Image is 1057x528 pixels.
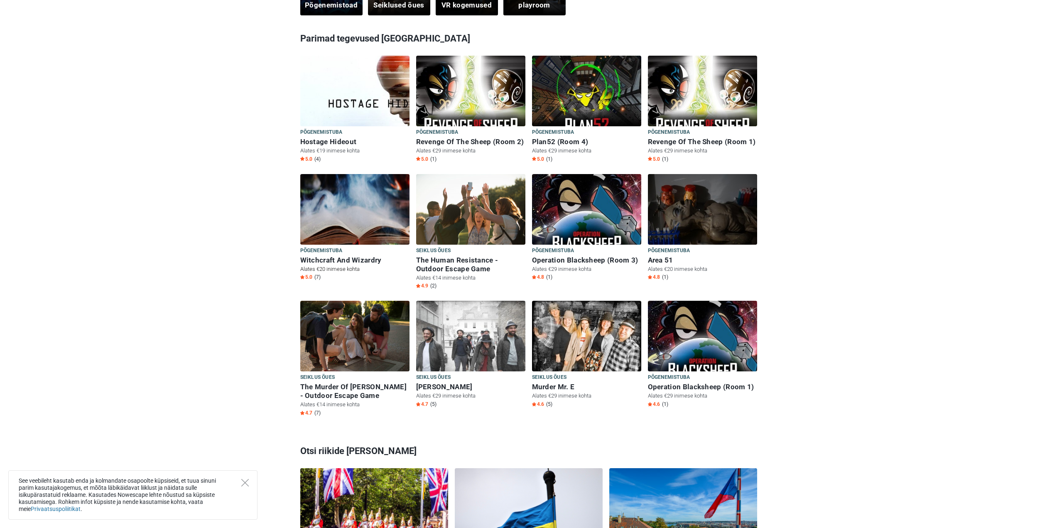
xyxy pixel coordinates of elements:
[546,274,552,280] span: (1)
[300,440,757,462] h3: Otsi riikide [PERSON_NAME]
[532,128,574,137] span: Põgenemistuba
[430,156,437,162] span: (1)
[532,174,641,255] img: Operation Blacksheep (Room 3)
[532,373,567,382] span: Seiklus õues
[300,174,410,255] img: Witchcraft And Wizardry
[648,156,660,162] span: 5.0
[416,56,525,137] img: Revenge Of The Sheep (Room 2)
[300,275,304,279] img: Star
[416,373,451,382] span: Seiklus õues
[532,56,641,164] a: Plan52 (Room 4) Põgenemistuba Plan52 (Room 4) Alates €29 inimese kohta Star5.0 (1)
[31,506,81,512] a: Privaatsuspoliitikat
[416,402,420,406] img: Star
[648,373,690,382] span: Põgenemistuba
[416,392,525,400] p: Alates €29 inimese kohta
[648,301,757,409] a: Operation Blacksheep (Room 1) Põgenemistuba Operation Blacksheep (Room 1) Alates €29 inimese koht...
[300,128,343,137] span: Põgenemistuba
[300,401,410,408] p: Alates €14 inimese kohta
[300,301,410,418] a: The Murder Of Hector Reeves - Outdoor Escape Game Seiklus õues The Murder Of [PERSON_NAME] - Outd...
[314,156,321,162] span: (4)
[532,174,641,282] a: Operation Blacksheep (Room 3) Põgenemistuba Operation Blacksheep (Room 3) Alates €29 inimese koht...
[546,401,552,408] span: (5)
[648,246,690,255] span: Põgenemistuba
[416,282,428,289] span: 4.9
[532,157,536,161] img: Star
[300,28,757,49] h3: Parimad tegevused [GEOGRAPHIC_DATA]
[300,156,312,162] span: 5.0
[648,56,757,164] a: Revenge Of The Sheep (Room 1) Põgenemistuba Revenge Of The Sheep (Room 1) Alates €29 inimese koht...
[532,156,544,162] span: 5.0
[416,128,459,137] span: Põgenemistuba
[532,274,544,280] span: 4.8
[416,147,525,155] p: Alates €29 inimese kohta
[532,301,641,382] img: Murder Mr. E
[300,147,410,155] p: Alates €19 inimese kohta
[430,401,437,408] span: (5)
[416,56,525,164] a: Revenge Of The Sheep (Room 2) Põgenemistuba Revenge Of The Sheep (Room 2) Alates €29 inimese koht...
[373,0,424,10] h5: Seiklused õues
[648,174,757,282] a: Area 51 Põgenemistuba Area 51 Alates €20 inimese kohta Star4.8 (1)
[300,256,410,265] h6: Witchcraft And Wizardry
[648,383,757,391] h6: Operation Blacksheep (Room 1)
[532,147,641,155] p: Alates €29 inimese kohta
[416,301,525,409] a: Robyn Yew Seiklus õues [PERSON_NAME] Alates €29 inimese kohta Star4.7 (5)
[416,256,525,273] h6: The Human Resistance - Outdoor Escape Game
[416,157,420,161] img: Star
[648,301,757,382] img: Operation Blacksheep (Room 1)
[300,138,410,146] h6: Hostage Hideout
[441,0,492,10] h5: VR kogemused
[300,410,312,416] span: 4.7
[648,174,757,255] img: Area 51
[300,56,410,137] img: Hostage Hideout
[416,274,525,282] p: Alates €14 inimese kohta
[532,256,641,265] h6: Operation Blacksheep (Room 3)
[314,274,321,280] span: (7)
[314,410,321,416] span: (7)
[532,265,641,273] p: Alates €29 inimese kohta
[300,373,335,382] span: Seiklus õues
[648,56,757,137] img: Revenge Of The Sheep (Room 1)
[300,174,410,282] a: Witchcraft And Wizardry Põgenemistuba Witchcraft And Wizardry Alates €20 inimese kohta Star5.0 (7)
[300,411,304,415] img: Star
[648,147,757,155] p: Alates €29 inimese kohta
[300,383,410,400] h6: The Murder Of [PERSON_NAME] - Outdoor Escape Game
[300,56,410,164] a: Hostage Hideout Põgenemistuba Hostage Hideout Alates €19 inimese kohta Star5.0 (4)
[8,470,258,520] div: See veebileht kasutab enda ja kolmandate osapoolte küpsiseid, et tuua sinuni parim kasutajakogemu...
[648,256,757,265] h6: Area 51
[546,156,552,162] span: (1)
[416,246,451,255] span: Seiklus õues
[648,138,757,146] h6: Revenge Of The Sheep (Room 1)
[532,275,536,279] img: Star
[305,0,358,10] h5: Põgenemistoad
[241,479,249,486] button: Close
[416,301,525,382] img: Robyn Yew
[532,401,544,408] span: 4.6
[430,282,437,289] span: (2)
[648,275,652,279] img: Star
[300,274,312,280] span: 5.0
[300,265,410,273] p: Alates €20 inimese kohta
[300,246,343,255] span: Põgenemistuba
[648,128,690,137] span: Põgenemistuba
[648,402,652,406] img: Star
[416,284,420,288] img: Star
[532,383,641,391] h6: Murder Mr. E
[300,157,304,161] img: Star
[532,138,641,146] h6: Plan52 (Room 4)
[532,56,641,137] img: Plan52 (Room 4)
[648,274,660,280] span: 4.8
[648,401,660,408] span: 4.6
[662,156,668,162] span: (1)
[416,401,428,408] span: 4.7
[648,392,757,400] p: Alates €29 inimese kohta
[662,274,668,280] span: (1)
[416,138,525,146] h6: Revenge Of The Sheep (Room 2)
[416,174,525,255] img: The Human Resistance - Outdoor Escape Game
[532,301,641,409] a: Murder Mr. E Seiklus õues Murder Mr. E Alates €29 inimese kohta Star4.6 (5)
[648,157,652,161] img: Star
[532,392,641,400] p: Alates €29 inimese kohta
[416,174,525,291] a: The Human Resistance - Outdoor Escape Game Seiklus õues The Human Resistance - Outdoor Escape Gam...
[662,401,668,408] span: (1)
[416,156,428,162] span: 5.0
[532,402,536,406] img: Star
